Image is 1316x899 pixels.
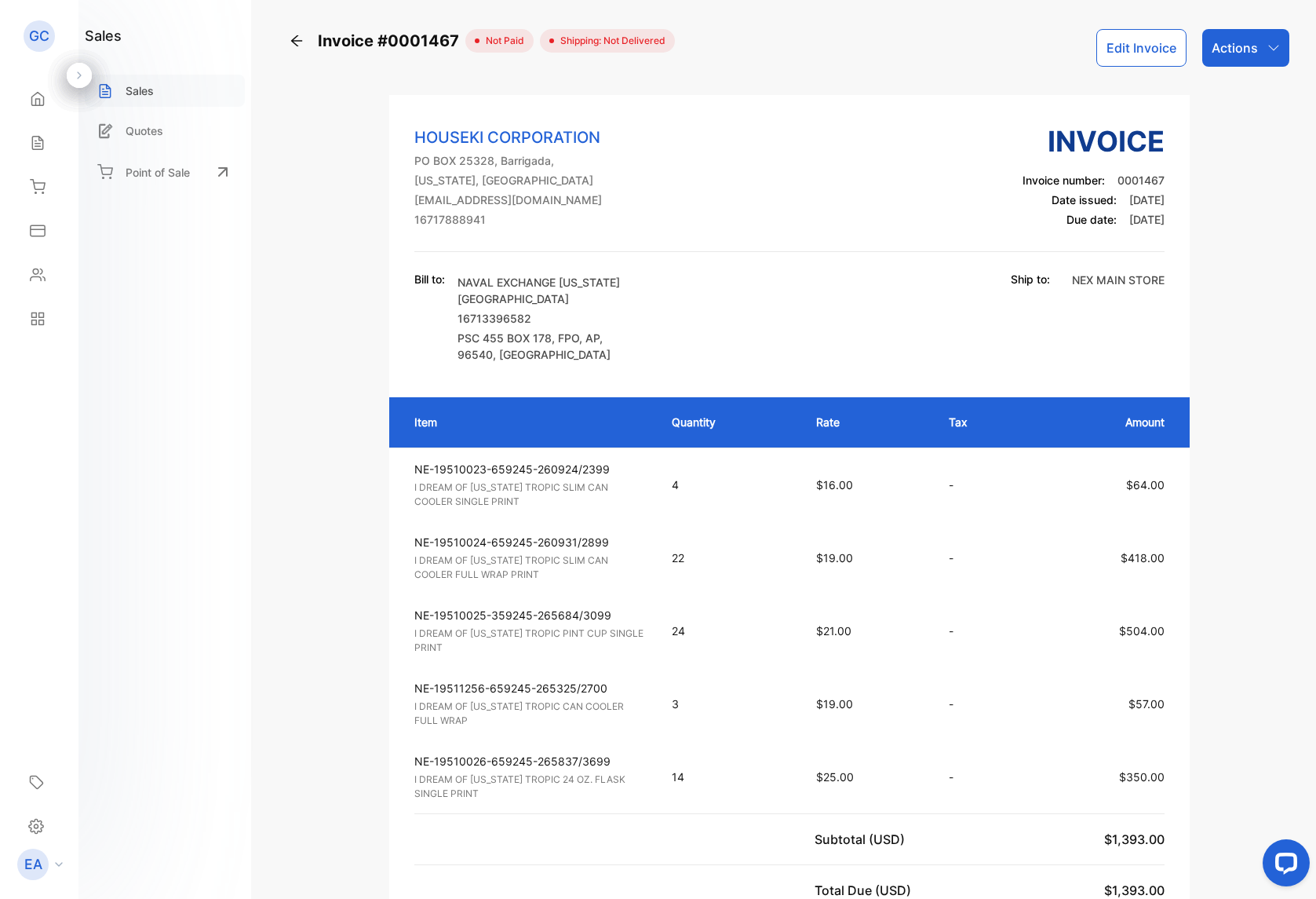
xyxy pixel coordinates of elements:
[1045,414,1165,430] p: Amount
[949,623,1014,639] p: -
[414,481,643,509] p: I DREAM OF [US_STATE] TROPIC SLIM CAN COOLER SINGLE PRINT
[1023,120,1165,163] h3: Invoice
[414,554,643,582] p: I DREAM OF [US_STATE] TROPIC SLIM CAN COOLER FULL WRAP PRINT
[949,769,1014,785] p: -
[1066,213,1117,226] span: Due date:
[1129,193,1165,206] span: [DATE]
[949,477,1014,493] p: -
[126,82,154,99] p: Sales
[672,414,785,430] p: Quantity
[414,211,602,228] p: 16717888941
[414,773,643,801] p: I DREAM OF [US_STATE] TROPIC 24 OZ. FLASK SINGLE PRINT
[85,155,245,189] a: Point of Sale
[414,461,643,477] p: NE-19510023-659245-260924/2399
[414,271,445,287] p: Bill to:
[24,854,42,875] p: EA
[1126,478,1165,492] span: $64.00
[552,331,600,345] span: , FPO, AP
[816,624,851,638] span: $21.00
[414,192,602,208] p: [EMAIL_ADDRESS][DOMAIN_NAME]
[672,769,785,785] p: 14
[816,478,853,492] span: $16.00
[1023,174,1105,187] span: Invoice number:
[816,697,853,711] span: $19.00
[126,164,190,181] p: Point of Sale
[1011,271,1050,287] p: Ship to:
[1117,174,1165,187] span: 0001467
[414,700,643,728] p: I DREAM OF [US_STATE] TROPIC CAN COOLER FULL WRAP
[1052,193,1117,206] span: Date issued:
[672,477,785,493] p: 4
[815,830,911,849] p: Subtotal (USD)
[1119,624,1165,638] span: $504.00
[414,627,643,655] p: I DREAM OF [US_STATE] TROPIC PINT CUP SINGLE PRINT
[414,152,602,169] p: PO BOX 25328, Barrigada,
[949,696,1014,712] p: -
[1212,38,1258,57] p: Actions
[1129,213,1165,226] span: [DATE]
[85,25,122,46] h1: sales
[1250,833,1316,899] iframe: LiveChat chat widget
[1121,551,1165,565] span: $418.00
[458,331,552,345] span: PSC 455 BOX 178
[816,551,853,565] span: $19.00
[672,550,785,566] p: 22
[1119,770,1165,784] span: $350.00
[414,172,602,188] p: [US_STATE], [GEOGRAPHIC_DATA]
[1128,697,1165,711] span: $57.00
[126,122,163,139] p: Quotes
[414,753,643,769] p: NE-19510026-659245-265837/3699
[29,26,49,46] p: GC
[554,34,665,48] span: Shipping: Not Delivered
[672,623,785,639] p: 24
[85,115,245,147] a: Quotes
[414,126,602,149] p: HOUSEKI CORPORATION
[318,29,465,53] span: Invoice #0001467
[1072,273,1165,287] span: NEX MAIN STORE
[458,274,638,307] p: NAVAL EXCHANGE [US_STATE][GEOGRAPHIC_DATA]
[816,770,854,784] span: $25.00
[85,75,245,107] a: Sales
[949,414,1014,430] p: Tax
[1104,883,1165,898] span: $1,393.00
[816,414,917,430] p: Rate
[493,348,611,361] span: , [GEOGRAPHIC_DATA]
[414,607,643,623] p: NE-19510025-359245-265684/3099
[1104,831,1165,847] span: $1,393.00
[414,680,643,696] p: NE-19511256-659245-265325/2700
[414,414,640,430] p: Item
[414,534,643,550] p: NE-19510024-659245-260931/2899
[1202,29,1289,67] button: Actions
[479,34,524,48] span: not paid
[1096,29,1187,67] button: Edit Invoice
[458,310,638,327] p: 16713396582
[672,696,785,712] p: 3
[949,550,1014,566] p: -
